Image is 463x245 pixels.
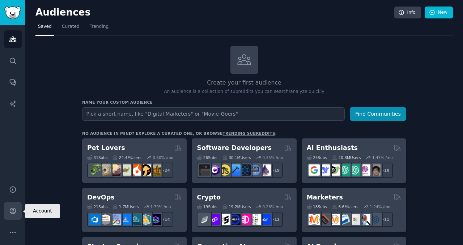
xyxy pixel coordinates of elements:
div: 26 Sub s [197,155,217,160]
div: 20.8M Users [332,155,361,160]
div: 0.35 % /mo [263,155,283,160]
div: + 18 [378,163,393,178]
div: 19.2M Users [222,204,251,209]
div: 21 Sub s [87,204,107,209]
img: OpenAIDev [359,164,370,176]
img: herpetology [89,164,101,176]
h2: AI Enthusiasts [307,143,358,152]
img: leopardgeckos [110,164,121,176]
div: 18 Sub s [307,204,327,209]
img: content_marketing [309,214,320,225]
img: 0xPolygon [209,214,220,225]
img: ethfinance [199,214,210,225]
img: web3 [229,214,241,225]
h2: Marketers [307,193,343,202]
div: 31 Sub s [87,155,107,160]
div: 1.47 % /mo [372,155,393,160]
div: + 12 [268,212,283,227]
h2: Create your first audience [82,78,406,87]
p: An audience is a collection of subreddits you can search/analyze quickly [82,89,406,95]
img: defiblockchain [239,214,251,225]
a: Info [394,7,421,19]
img: AskMarketing [329,214,340,225]
img: reactnative [239,164,251,176]
img: aws_cdk [140,214,151,225]
img: azuredevops [89,214,101,225]
h2: Pet Lovers [87,143,125,152]
h2: Software Developers [197,143,271,152]
a: Saved [35,21,54,36]
div: + 14 [158,212,173,227]
img: AItoolsCatalog [329,164,340,176]
div: 1.7M Users [112,204,139,209]
div: + 24 [158,163,173,178]
img: AWS_Certified_Experts [99,214,111,225]
h2: DevOps [87,193,115,202]
h2: Audiences [35,7,394,18]
img: OnlineMarketing [369,214,381,225]
a: trending subreddits [222,131,275,136]
img: CryptoNews [250,214,261,225]
img: ethstaker [219,214,230,225]
div: 30.1M Users [222,155,251,160]
img: chatgpt_prompts_ [349,164,360,176]
img: AskComputerScience [250,164,261,176]
img: chatgpt_promptDesign [339,164,350,176]
span: Saved [38,23,52,30]
a: Trending [87,21,111,36]
img: GummySearch logo [4,7,21,19]
a: Curated [59,21,82,36]
h2: Crypto [197,193,221,202]
img: PlatformEngineers [150,214,161,225]
img: dogbreed [150,164,161,176]
img: ballpython [99,164,111,176]
img: PetAdvice [140,164,151,176]
img: DeepSeek [319,164,330,176]
img: Docker_DevOps [110,214,121,225]
input: Pick a short name, like "Digital Marketers" or "Movie-Goers" [82,107,345,121]
div: 6.6M Users [332,204,358,209]
div: + 19 [268,163,283,178]
img: learnjavascript [219,164,230,176]
div: No audience in mind? Explore a curated one, or browse . [82,131,277,136]
div: 0.60 % /mo [153,155,173,160]
div: + 11 [378,212,393,227]
button: Find Communities [350,107,406,121]
img: googleads [349,214,360,225]
a: New [425,7,453,19]
img: iOSProgramming [229,164,241,176]
img: csharp [209,164,220,176]
div: 24.4M Users [112,155,141,160]
div: 0.26 % /mo [263,204,283,209]
img: elixir [260,164,271,176]
div: 1.24 % /mo [370,204,390,209]
img: DevOpsLinks [120,214,131,225]
img: defi_ [260,214,271,225]
div: 1.79 % /mo [150,204,171,209]
span: Curated [62,23,80,30]
img: cockatiel [130,164,141,176]
h3: Name your custom audience [82,100,406,105]
img: platformengineering [130,214,141,225]
span: Trending [90,23,109,30]
div: 25 Sub s [307,155,327,160]
img: bigseo [319,214,330,225]
img: software [199,164,210,176]
div: 19 Sub s [197,204,217,209]
img: GoogleGeminiAI [309,164,320,176]
img: MarketingResearch [359,214,370,225]
img: turtle [120,164,131,176]
img: ArtificalIntelligence [369,164,381,176]
img: Emailmarketing [339,214,350,225]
